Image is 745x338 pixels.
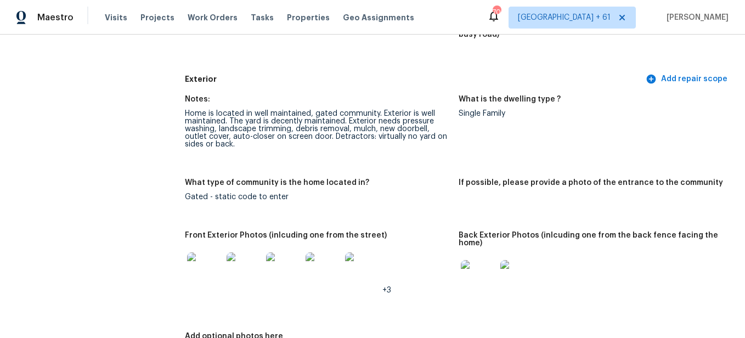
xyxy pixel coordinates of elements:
[251,14,274,21] span: Tasks
[185,179,369,187] h5: What type of community is the home located in?
[459,179,723,187] h5: If possible, please provide a photo of the entrance to the community
[185,193,449,201] div: Gated - static code to enter
[105,12,127,23] span: Visits
[644,69,732,89] button: Add repair scope
[287,12,330,23] span: Properties
[459,232,723,247] h5: Back Exterior Photos (inlcuding one from the back fence facing the home)
[37,12,74,23] span: Maestro
[459,95,561,103] h5: What is the dwelling type ?
[185,74,644,85] h5: Exterior
[185,110,449,148] div: Home is located in well maintained, gated community. Exterior is well maintained. The yard is dec...
[188,12,238,23] span: Work Orders
[185,232,387,239] h5: Front Exterior Photos (inlcuding one from the street)
[382,286,391,294] span: +3
[662,12,729,23] span: [PERSON_NAME]
[343,12,414,23] span: Geo Assignments
[185,95,210,103] h5: Notes:
[459,110,723,117] div: Single Family
[493,7,500,18] div: 709
[518,12,611,23] span: [GEOGRAPHIC_DATA] + 61
[140,12,174,23] span: Projects
[648,72,727,86] span: Add repair scope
